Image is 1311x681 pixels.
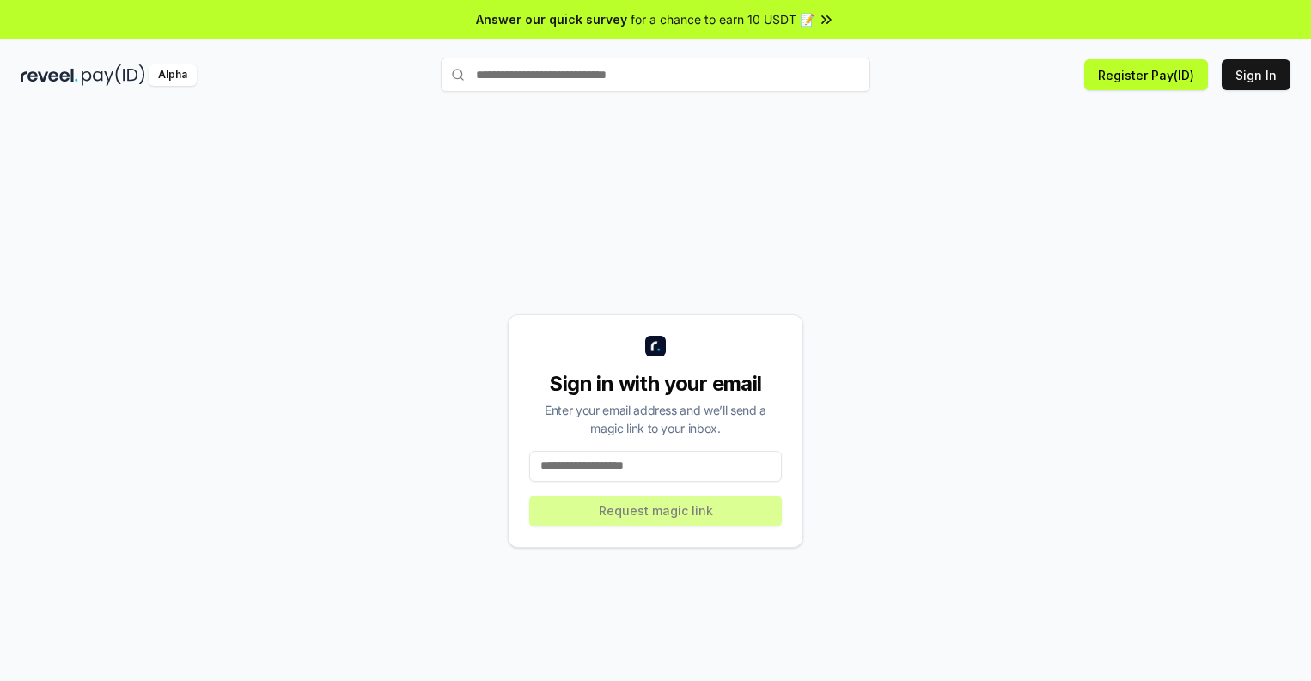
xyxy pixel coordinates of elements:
div: Sign in with your email [529,370,782,398]
div: Alpha [149,64,197,86]
span: Answer our quick survey [476,10,627,28]
div: Enter your email address and we’ll send a magic link to your inbox. [529,401,782,437]
button: Sign In [1222,59,1290,90]
img: reveel_dark [21,64,78,86]
img: logo_small [645,336,666,356]
img: pay_id [82,64,145,86]
button: Register Pay(ID) [1084,59,1208,90]
span: for a chance to earn 10 USDT 📝 [631,10,814,28]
